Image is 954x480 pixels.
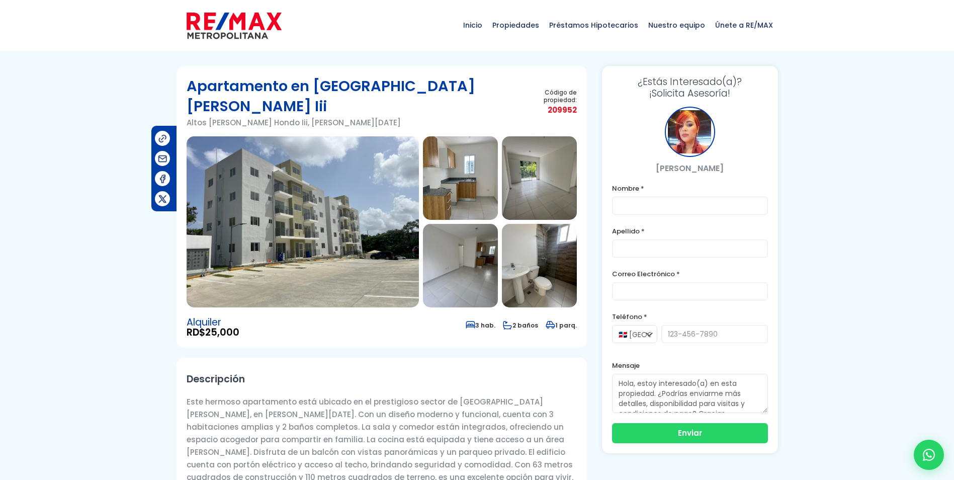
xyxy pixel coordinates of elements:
span: 3 hab. [466,321,495,330]
label: Mensaje [612,359,768,372]
img: Apartamento en Altos De Arroyo Hondo Iii [187,136,419,307]
span: ¿Estás Interesado(a)? [612,76,768,88]
h1: Apartamento en [GEOGRAPHIC_DATA][PERSON_NAME] Iii [187,76,524,116]
textarea: Hola, estoy interesado(a) en esta propiedad. ¿Podrías enviarme más detalles, disponibilidad para ... [612,374,768,413]
img: remax-metropolitana-logo [187,11,282,41]
label: Nombre * [612,182,768,195]
img: Apartamento en Altos De Arroyo Hondo Iii [423,136,498,220]
img: Compartir [157,133,168,144]
span: 25,000 [205,326,239,339]
div: Maricela Dominguez [665,107,715,157]
p: Altos [PERSON_NAME] Hondo Iii, [PERSON_NAME][DATE] [187,116,524,129]
span: Alquiler [187,317,239,328]
span: Nuestro equipo [643,10,710,40]
span: Propiedades [487,10,544,40]
span: 1 parq. [546,321,577,330]
span: Inicio [458,10,487,40]
span: 209952 [524,104,577,116]
label: Correo Electrónico * [612,268,768,280]
p: [PERSON_NAME] [612,162,768,175]
label: Teléfono * [612,310,768,323]
button: Enviar [612,423,768,443]
h3: ¡Solicita Asesoría! [612,76,768,99]
input: 123-456-7890 [661,325,768,343]
span: 2 baños [503,321,538,330]
label: Apellido * [612,225,768,237]
span: Únete a RE/MAX [710,10,778,40]
span: RD$ [187,328,239,338]
img: Compartir [157,153,168,164]
img: Apartamento en Altos De Arroyo Hondo Iii [423,224,498,307]
img: Apartamento en Altos De Arroyo Hondo Iii [502,136,577,220]
img: Compartir [157,174,168,184]
h2: Descripción [187,368,577,390]
span: Código de propiedad: [524,89,577,104]
span: Préstamos Hipotecarios [544,10,643,40]
img: Compartir [157,194,168,204]
img: Apartamento en Altos De Arroyo Hondo Iii [502,224,577,307]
